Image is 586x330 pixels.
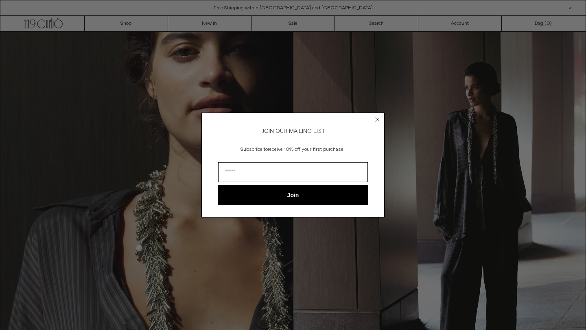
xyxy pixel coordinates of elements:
[373,115,381,124] button: Close dialog
[218,162,368,182] input: Email
[241,146,268,153] span: Subscribe to
[268,146,343,153] span: receive 10% off your first purchase
[218,185,368,205] button: Join
[261,128,325,135] span: JOIN OUR MAILING LIST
